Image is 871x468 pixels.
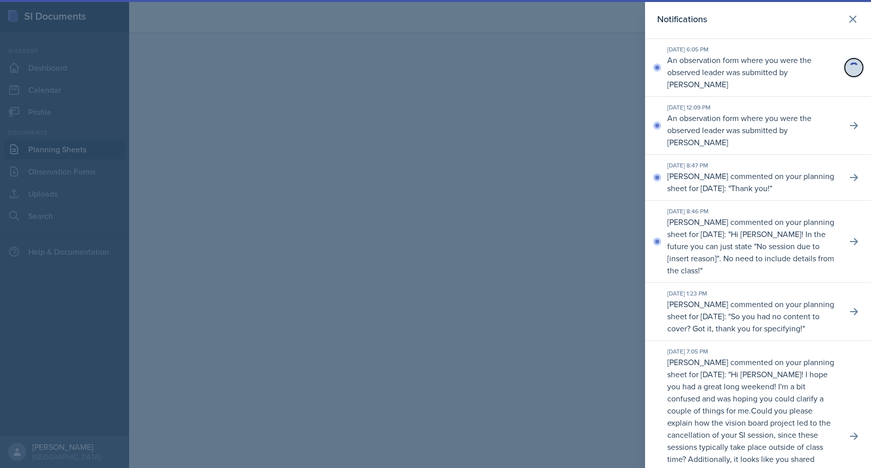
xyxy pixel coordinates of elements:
[667,170,839,194] p: [PERSON_NAME] commented on your planning sheet for [DATE]: " "
[667,216,839,276] p: [PERSON_NAME] commented on your planning sheet for [DATE]: " "
[667,161,839,170] div: [DATE] 8:47 PM
[731,183,770,194] p: Thank you!
[667,369,828,416] p: Hi [PERSON_NAME]! I hope you had a great long weekend! I'm a bit confused and was hoping you coul...
[667,103,839,112] div: [DATE] 12:09 PM
[667,298,839,334] p: [PERSON_NAME] commented on your planning sheet for [DATE]: " "
[667,45,839,54] div: [DATE] 6:05 PM
[667,347,839,356] div: [DATE] 7:05 PM
[667,112,839,148] p: An observation form where you were the observed leader was submitted by [PERSON_NAME]
[667,289,839,298] div: [DATE] 1:23 PM
[667,207,839,216] div: [DATE] 8:46 PM
[667,228,834,276] p: Hi [PERSON_NAME]! In the future you can just state "No session due to [insert reason]". No need t...
[667,54,839,90] p: An observation form where you were the observed leader was submitted by [PERSON_NAME]
[667,311,820,334] p: So you had no content to cover? Got it, thank you for specifying!
[657,12,707,26] h2: Notifications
